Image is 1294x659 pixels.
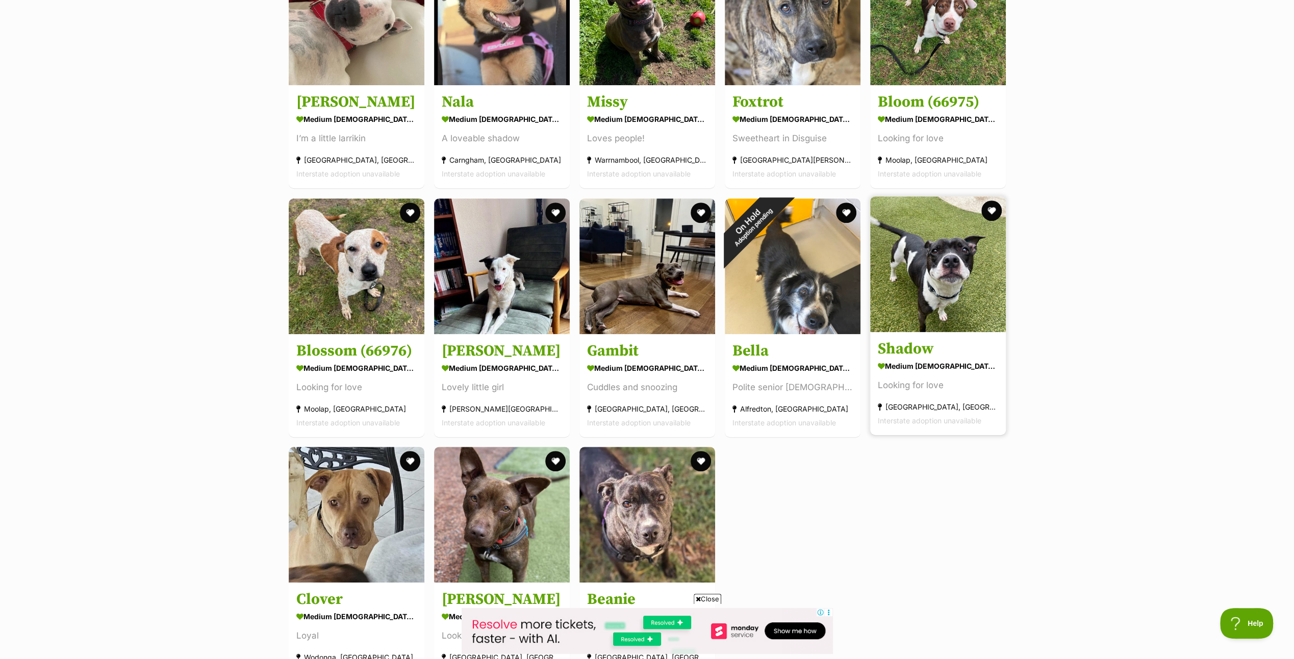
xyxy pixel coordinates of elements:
h3: Foxtrot [732,93,853,112]
span: Adoption pending [733,207,774,247]
div: Looking for love [296,381,417,394]
div: Lovely little girl [442,381,562,394]
a: Missy medium [DEMOGRAPHIC_DATA] Dog Loves people! Warrnambool, [GEOGRAPHIC_DATA] Interstate adopt... [579,85,715,189]
a: Blossom (66976) medium [DEMOGRAPHIC_DATA] Dog Looking for love Moolap, [GEOGRAPHIC_DATA] Intersta... [289,334,424,437]
div: medium [DEMOGRAPHIC_DATA] Dog [878,112,998,127]
a: Gambit medium [DEMOGRAPHIC_DATA] Dog Cuddles and snoozing [GEOGRAPHIC_DATA], [GEOGRAPHIC_DATA] In... [579,334,715,437]
a: On HoldAdoption pending [725,326,860,336]
div: Cuddles and snoozing [587,381,707,394]
div: Moolap, [GEOGRAPHIC_DATA] [296,402,417,416]
a: [PERSON_NAME] medium [DEMOGRAPHIC_DATA] Dog I’m a little larrikin [GEOGRAPHIC_DATA], [GEOGRAPHIC_... [289,85,424,189]
span: Interstate adoption unavailable [296,170,400,179]
div: medium [DEMOGRAPHIC_DATA] Dog [878,359,998,373]
div: medium [DEMOGRAPHIC_DATA] Dog [442,609,562,624]
button: favourite [545,202,566,223]
a: Bella medium [DEMOGRAPHIC_DATA] Dog Polite senior [DEMOGRAPHIC_DATA] Alfredton, [GEOGRAPHIC_DATA]... [725,334,860,437]
button: favourite [691,451,711,471]
span: Interstate adoption unavailable [732,418,836,427]
div: A loveable shadow [442,132,562,146]
a: [PERSON_NAME] medium [DEMOGRAPHIC_DATA] Dog Lovely little girl [PERSON_NAME][GEOGRAPHIC_DATA] Int... [434,334,570,437]
a: Nala medium [DEMOGRAPHIC_DATA] Dog A loveable shadow Carngham, [GEOGRAPHIC_DATA] Interstate adopt... [434,85,570,189]
div: Moolap, [GEOGRAPHIC_DATA] [878,154,998,167]
img: Bella [725,198,860,334]
div: [PERSON_NAME][GEOGRAPHIC_DATA] [442,402,562,416]
div: [GEOGRAPHIC_DATA][PERSON_NAME][GEOGRAPHIC_DATA] [732,154,853,167]
h3: Beanie [587,590,707,609]
img: Clover [289,447,424,582]
div: Loves people! [587,132,707,146]
h3: Bella [732,341,853,361]
div: Loyal [296,629,417,643]
div: medium [DEMOGRAPHIC_DATA] Dog [587,361,707,375]
a: Bloom (66975) medium [DEMOGRAPHIC_DATA] Dog Looking for love Moolap, [GEOGRAPHIC_DATA] Interstate... [870,85,1006,189]
h3: Blossom (66976) [296,341,417,361]
div: medium [DEMOGRAPHIC_DATA] Dog [296,112,417,127]
span: Interstate adoption unavailable [732,170,836,179]
button: favourite [691,202,711,223]
div: Looking for love [878,132,998,146]
div: [GEOGRAPHIC_DATA], [GEOGRAPHIC_DATA] [878,400,998,414]
div: Looking for love [442,629,562,643]
img: Dotty [434,447,570,582]
button: favourite [836,202,856,223]
div: Polite senior [DEMOGRAPHIC_DATA] [732,381,853,394]
h3: [PERSON_NAME] [442,341,562,361]
div: Warrnambool, [GEOGRAPHIC_DATA] [587,154,707,167]
iframe: Advertisement [462,608,833,654]
button: favourite [545,451,566,471]
div: I’m a little larrikin [296,132,417,146]
button: favourite [400,451,420,471]
img: Xena Uffelman [434,198,570,334]
span: Interstate adoption unavailable [442,170,545,179]
h3: Shadow [878,339,998,359]
h3: Bloom (66975) [878,93,998,112]
div: Alfredton, [GEOGRAPHIC_DATA] [732,402,853,416]
span: Interstate adoption unavailable [878,416,981,425]
button: favourite [400,202,420,223]
div: medium [DEMOGRAPHIC_DATA] Dog [442,112,562,127]
span: Interstate adoption unavailable [587,418,691,427]
h3: [PERSON_NAME] [442,590,562,609]
h3: Clover [296,590,417,609]
h3: Missy [587,93,707,112]
div: medium [DEMOGRAPHIC_DATA] Dog [296,361,417,375]
div: [GEOGRAPHIC_DATA], [GEOGRAPHIC_DATA] [296,154,417,167]
h3: Nala [442,93,562,112]
img: Beanie [579,447,715,582]
span: Close [694,594,721,604]
div: medium [DEMOGRAPHIC_DATA] Dog [442,361,562,375]
img: Gambit [579,198,715,334]
div: medium [DEMOGRAPHIC_DATA] Dog [296,609,417,624]
span: Interstate adoption unavailable [442,418,545,427]
div: On Hold [705,179,795,268]
iframe: Help Scout Beacon - Open [1220,608,1274,639]
div: [GEOGRAPHIC_DATA], [GEOGRAPHIC_DATA] [587,402,707,416]
h3: Gambit [587,341,707,361]
div: Looking for love [878,378,998,392]
div: Sweetheart in Disguise [732,132,853,146]
img: Blossom (66976) [289,198,424,334]
button: favourite [981,200,1002,221]
a: Foxtrot medium [DEMOGRAPHIC_DATA] Dog Sweetheart in Disguise [GEOGRAPHIC_DATA][PERSON_NAME][GEOGR... [725,85,860,189]
a: Shadow medium [DEMOGRAPHIC_DATA] Dog Looking for love [GEOGRAPHIC_DATA], [GEOGRAPHIC_DATA] Inters... [870,332,1006,435]
div: Carngham, [GEOGRAPHIC_DATA] [442,154,562,167]
h3: [PERSON_NAME] [296,93,417,112]
span: Interstate adoption unavailable [878,170,981,179]
span: Interstate adoption unavailable [296,418,400,427]
span: Interstate adoption unavailable [587,170,691,179]
div: medium [DEMOGRAPHIC_DATA] Dog [587,112,707,127]
div: medium [DEMOGRAPHIC_DATA] Dog [732,112,853,127]
div: medium [DEMOGRAPHIC_DATA] Dog [732,361,853,375]
img: Shadow [870,196,1006,332]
